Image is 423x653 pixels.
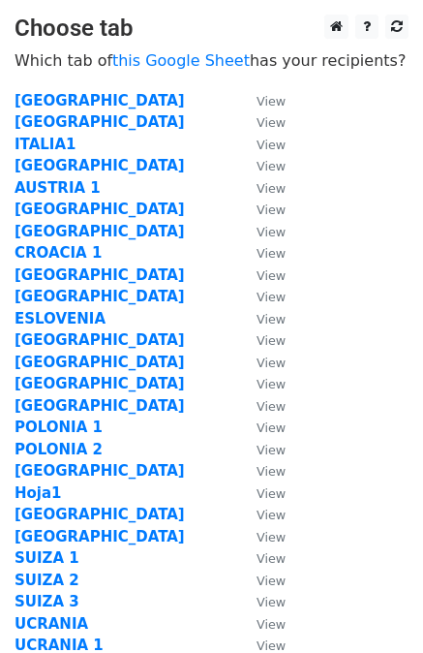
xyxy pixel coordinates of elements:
small: View [257,377,286,391]
a: SUIZA 3 [15,593,79,610]
small: View [257,551,286,566]
small: View [257,333,286,348]
a: View [237,506,286,523]
a: [GEOGRAPHIC_DATA] [15,266,185,284]
a: View [237,462,286,480]
small: View [257,356,286,370]
small: View [257,94,286,109]
a: View [237,528,286,545]
a: View [237,223,286,240]
strong: [GEOGRAPHIC_DATA] [15,462,185,480]
a: View [237,136,286,153]
small: View [257,290,286,304]
a: View [237,244,286,262]
a: View [237,310,286,327]
a: View [237,179,286,197]
a: View [237,419,286,436]
a: View [237,572,286,589]
a: View [237,92,286,109]
small: View [257,268,286,283]
a: [GEOGRAPHIC_DATA] [15,223,185,240]
h3: Choose tab [15,15,408,43]
a: View [237,354,286,371]
a: View [237,266,286,284]
a: View [237,484,286,502]
a: View [237,157,286,174]
small: View [257,225,286,239]
a: SUIZA 1 [15,549,79,567]
a: View [237,397,286,415]
a: [GEOGRAPHIC_DATA] [15,113,185,131]
small: View [257,638,286,653]
p: Which tab of has your recipients? [15,50,408,71]
small: View [257,138,286,152]
a: [GEOGRAPHIC_DATA] [15,397,185,415]
small: View [257,443,286,457]
a: SUIZA 2 [15,572,79,589]
small: View [257,181,286,196]
small: View [257,486,286,501]
a: AUSTRIA 1 [15,179,101,197]
small: View [257,202,286,217]
a: [GEOGRAPHIC_DATA] [15,331,185,349]
a: POLONIA 2 [15,441,103,458]
a: ITALIA1 [15,136,76,153]
small: View [257,530,286,544]
small: View [257,399,286,414]
a: [GEOGRAPHIC_DATA] [15,506,185,523]
small: View [257,574,286,588]
a: View [237,331,286,349]
a: View [237,288,286,305]
small: View [257,420,286,435]
a: [GEOGRAPHIC_DATA] [15,354,185,371]
small: View [257,595,286,609]
a: [GEOGRAPHIC_DATA] [15,375,185,392]
a: View [237,549,286,567]
small: View [257,115,286,130]
a: [GEOGRAPHIC_DATA] [15,528,185,545]
small: View [257,246,286,261]
a: POLONIA 1 [15,419,103,436]
small: View [257,617,286,632]
a: [GEOGRAPHIC_DATA] [15,92,185,109]
small: View [257,312,286,326]
small: View [257,508,286,522]
small: View [257,464,286,479]
a: Hoja1 [15,484,62,502]
a: [GEOGRAPHIC_DATA] [15,201,185,218]
a: View [237,615,286,633]
a: View [237,593,286,610]
a: View [237,375,286,392]
a: UCRANIA [15,615,88,633]
a: CROACIA 1 [15,244,102,262]
a: this Google Sheet [112,51,250,70]
a: [GEOGRAPHIC_DATA] [15,288,185,305]
a: View [237,201,286,218]
a: View [237,441,286,458]
strong: [GEOGRAPHIC_DATA] [15,157,185,174]
a: ESLOVENIA [15,310,106,327]
a: View [237,113,286,131]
